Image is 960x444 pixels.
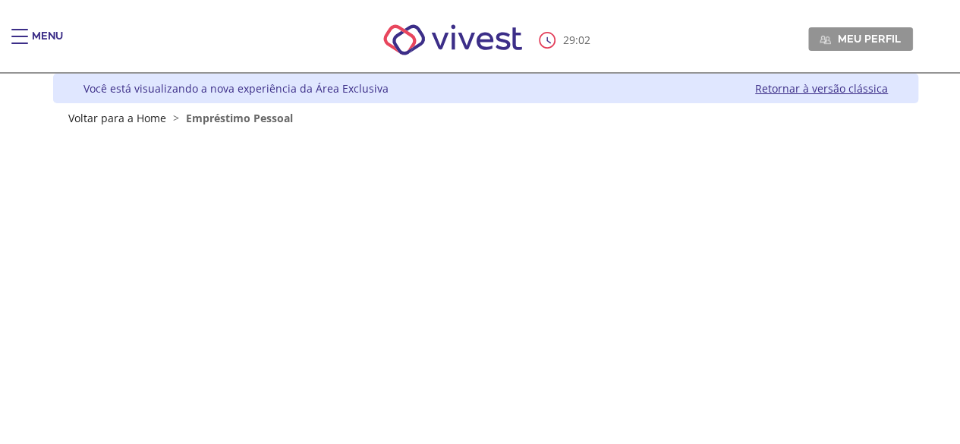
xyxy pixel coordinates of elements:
[808,27,913,50] a: Meu perfil
[169,111,183,125] span: >
[83,81,389,96] div: Você está visualizando a nova experiência da Área Exclusiva
[755,81,888,96] a: Retornar à versão clássica
[68,111,166,125] a: Voltar para a Home
[578,33,590,47] span: 02
[820,34,831,46] img: Meu perfil
[186,111,293,125] span: Empréstimo Pessoal
[539,32,593,49] div: :
[32,29,63,59] div: Menu
[563,33,575,47] span: 29
[367,8,539,72] img: Vivest
[838,32,901,46] span: Meu perfil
